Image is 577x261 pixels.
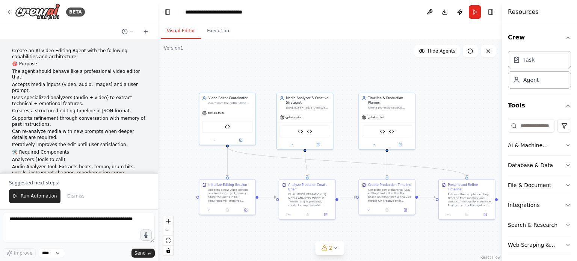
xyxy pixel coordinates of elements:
span: Run Automation [21,193,57,199]
span: gpt-4o-mini [208,111,224,115]
button: Start a new chat [140,27,152,36]
button: Hide left sidebar [162,7,173,17]
img: Memory Manager Tool [389,129,394,134]
div: Agent [523,76,539,84]
button: Tools [508,95,571,116]
button: Open in side panel [238,207,254,213]
g: Edge from ef20ce10-16b0-488e-9085-26500e029e2a to 7a04605f-0a34-4242-9a06-88a4afb8477e [303,152,310,177]
p: 🎯 Purpose [12,61,146,67]
nav: breadcrumb [185,8,242,16]
button: Open in side panel [318,212,334,217]
g: Edge from 3904874c-f488-43f1-833e-934063534aae to ae6b489f-6034-4582-afe4-9c4415337691 [385,147,389,177]
button: Dismiss [63,189,88,203]
img: Gradio Media Analysis Tool [298,129,303,134]
p: Create an AI Video Editing Agent with the following capabilities and architecture: [12,48,146,60]
g: Edge from a2ed7472-c403-443f-bcbd-b998caa5ddd0 to 7a04605f-0a34-4242-9a06-88a4afb8477e [258,195,276,199]
img: Logo [15,3,60,20]
div: Search & Research [508,221,557,229]
div: Web Scraping & Browsing [508,241,565,249]
div: Generate comprehensive JSON editing/production timeline based on either media analysis results OR... [368,188,412,202]
button: fit view [163,236,173,246]
p: 🛠 Required Components [12,149,146,155]
button: Visual Editor [161,23,201,39]
button: Database & Data [508,155,571,175]
div: Coordinate the entire video editing process by managing media analysis, timeline creation, and us... [208,101,253,105]
p: The agent should behave like a professional video editor that: [12,69,146,80]
button: Click to speak your automation idea [140,229,152,241]
span: Dismiss [67,193,85,199]
button: AI & Machine Learning [508,136,571,155]
button: Send [131,249,155,258]
div: Crew [508,48,571,95]
div: Media Analyzer & Creative StrategistDUAL EXPERTISE: 1) Analyze existing media content to extract ... [276,93,334,150]
button: Improve [3,248,36,258]
button: No output available [218,207,237,213]
img: Specialized Media Analysis Tool [307,129,312,134]
g: Edge from dddde242-ba69-46e3-a464-4e9488439c2a to a2ed7472-c403-443f-bcbd-b998caa5ddd0 [225,147,230,177]
button: Search & Research [508,215,571,235]
div: Timeline & Production Planner [368,96,412,105]
span: Hide Agents [428,48,455,54]
button: Web Scraping & Browsing [508,235,571,255]
div: BETA [66,8,85,17]
div: Media Analyzer & Creative Strategist [286,96,330,105]
div: Create Production TimelineGenerate comprehensive JSON editing/production timeline based on either... [358,179,415,215]
span: gpt-4o-mini [285,116,301,119]
p: Uses specialized analyzers (audio + video) to extract technical + emotional features. [12,95,146,107]
button: Run Automation [9,189,60,203]
button: toggle interactivity [163,246,173,255]
g: Edge from ae6b489f-6034-4582-afe4-9c4415337691 to bc377ac8-9e35-4cbf-9327-5dc78bffff45 [418,195,436,199]
p: Can re-analyze media with new prompts when deeper details are required. [12,129,146,140]
p: Analyzers (Tools to call) [12,157,146,163]
button: Hide right sidebar [485,7,496,17]
button: 2 [316,241,344,255]
div: Analyze Media or Create Brief [288,183,332,192]
button: Open in side panel [477,212,493,217]
p: Supports refinement through conversation with memory of past instructions. [12,116,146,127]
button: Open in side panel [228,137,254,143]
div: DUAL EXPERTISE: 1) Analyze existing media content to extract technical features, emotional patter... [286,106,330,110]
p: Creates a structured editing timeline in JSON format. [12,108,146,114]
div: Initialize Editing Session [208,183,247,187]
button: zoom in [163,216,173,226]
div: DUAL MODE OPERATION: 1) MEDIA ANALYSIS MODE: If {media_url} is provided, conduct comprehensive an... [288,193,332,207]
button: Execution [201,23,235,39]
div: Analyze Media or Create BriefDUAL MODE OPERATION: 1) MEDIA ANALYSIS MODE: If {media_url} is provi... [279,179,336,219]
div: Retrieve the complete editing timeline from memory and conduct final quality assurance. Review th... [448,193,492,207]
span: Improve [14,250,32,256]
div: Tools [508,116,571,261]
img: JSON Timeline Generator [380,129,385,134]
div: Present and Refine TimelineRetrieve the complete editing timeline from memory and conduct final q... [438,179,495,219]
div: File & Document [508,181,551,189]
p: Accepts media inputs (video, audio, images) and a user prompt. [12,82,146,94]
button: Switch to previous chat [119,27,137,36]
div: Create professional JSON editing/production timelines for both existing media editing and new con... [368,106,412,110]
button: No output available [298,212,317,217]
button: No output available [457,212,476,217]
h4: Resources [508,8,539,17]
img: Memory Manager Tool [225,124,230,130]
g: Edge from 7a04605f-0a34-4242-9a06-88a4afb8477e to ae6b489f-6034-4582-afe4-9c4415337691 [338,195,356,199]
span: 2 [329,244,332,252]
button: Open in side panel [305,142,331,148]
div: Create Production Timeline [368,183,411,187]
div: Video Editor CoordinatorCoordinate the entire video editing process by managing media analysis, t... [199,93,256,145]
button: Crew [508,27,571,48]
div: Task [523,56,535,63]
span: gpt-4o-mini [368,116,384,119]
p: Suggested next steps: [9,180,149,186]
div: Integrations [508,201,539,209]
button: zoom out [163,226,173,236]
div: React Flow controls [163,216,173,255]
button: Open in side panel [387,142,413,148]
div: Version 1 [164,45,183,51]
a: React Flow attribution [480,255,501,259]
button: No output available [377,207,396,213]
div: Initialize Editing SessionInitialize a new video editing session for {project_name}. Store the us... [199,179,256,215]
div: Timeline & Production PlannerCreate professional JSON editing/production timelines for both exist... [358,93,415,150]
button: Integrations [508,195,571,215]
div: Present and Refine Timeline [448,183,492,192]
span: Send [134,250,146,256]
g: Edge from dddde242-ba69-46e3-a464-4e9488439c2a to bc377ac8-9e35-4cbf-9327-5dc78bffff45 [225,147,469,177]
div: Video Editor Coordinator [208,96,253,100]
